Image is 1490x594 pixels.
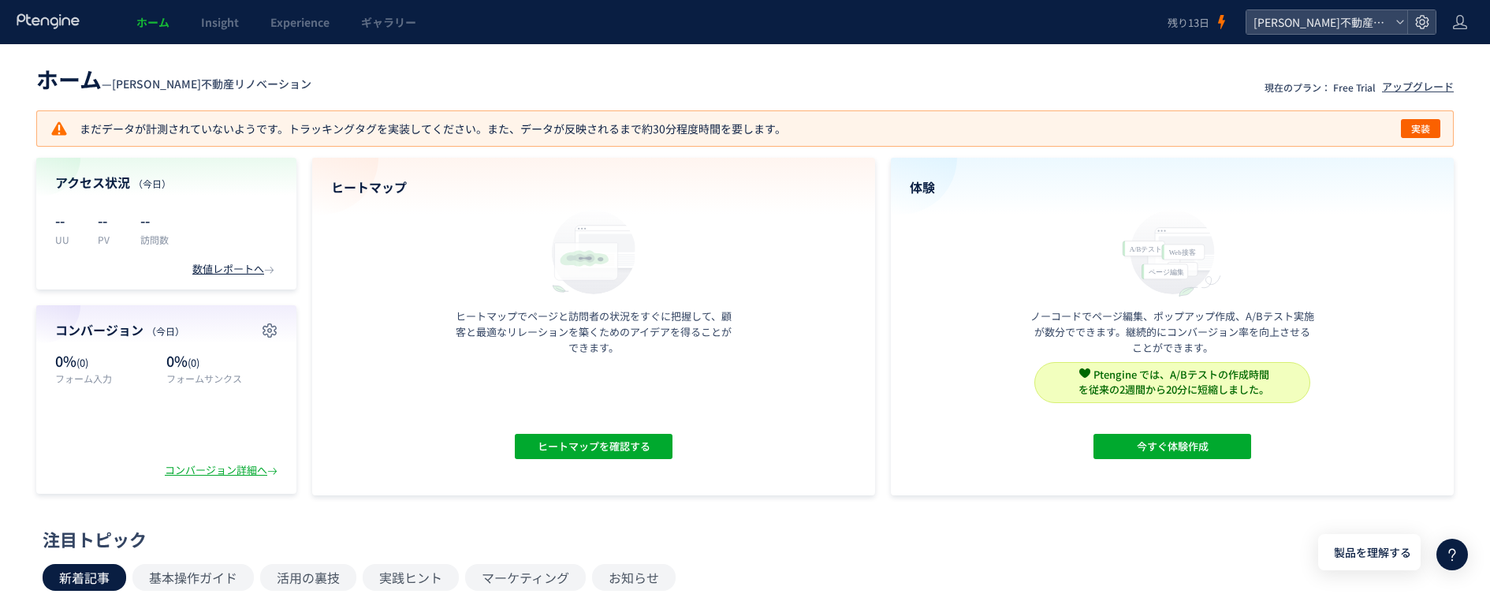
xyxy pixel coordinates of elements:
p: フォームサンクス [166,372,278,385]
p: 0% [55,351,158,372]
span: 製品を理解する [1334,544,1411,561]
h4: アクセス状況 [55,174,278,192]
span: [PERSON_NAME]不動産リノベーション [112,76,311,92]
p: PV [98,233,121,246]
p: 訪問数 [140,233,169,246]
h4: コンバージョン [55,321,278,339]
span: （今日） [147,324,184,338]
div: — [36,63,311,95]
span: Insight [201,14,239,30]
p: 0% [166,351,278,372]
span: ホーム [136,14,169,30]
button: お知らせ [592,564,676,591]
span: [PERSON_NAME]不動産リノベーション [1249,10,1389,34]
button: 今すぐ体験作成 [1093,434,1251,459]
p: ノーコードでページ編集、ポップアップ作成、A/Bテスト実施が数分でできます。継続的にコンバージョン率を向上させることができます。 [1030,308,1314,356]
p: フォーム入力 [55,372,158,385]
p: UU [55,233,79,246]
span: 今すぐ体験作成 [1137,434,1209,459]
p: -- [55,207,79,233]
h4: 体験 [910,178,1435,196]
span: (0) [76,355,88,370]
span: ホーム [36,63,102,95]
span: （今日） [133,177,171,190]
span: (0) [188,355,199,370]
span: ヒートマップを確認する [538,434,650,459]
img: svg+xml,%3c [1079,368,1090,379]
p: -- [98,207,121,233]
button: マーケティング [465,564,586,591]
span: Ptengine では、A/Bテストの作成時間 を従来の2週間から20分に短縮しました。 [1078,367,1269,397]
div: コンバージョン詳細へ [165,463,281,478]
span: Experience [270,14,330,30]
div: 注目トピック [43,527,1440,551]
button: 活用の裏技 [260,564,356,591]
span: ギャラリー [361,14,416,30]
h4: ヒートマップ [331,178,856,196]
p: -- [140,207,169,233]
p: まだデータが計測されていないようです。トラッキングタグを実装してください。また、データが反映されるまで約30分程度時間を要します。 [50,119,786,138]
div: 数値レポートへ [192,262,278,277]
button: 基本操作ガイド [132,564,254,591]
button: 新着記事 [43,564,126,591]
p: ヒートマップでページと訪問者の状況をすぐに把握して、顧客と最適なリレーションを築くためのアイデアを得ることができます。 [452,308,736,356]
button: 実践ヒント [363,564,459,591]
span: 残り13日 [1168,15,1209,30]
button: ヒートマップを確認する [515,434,672,459]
